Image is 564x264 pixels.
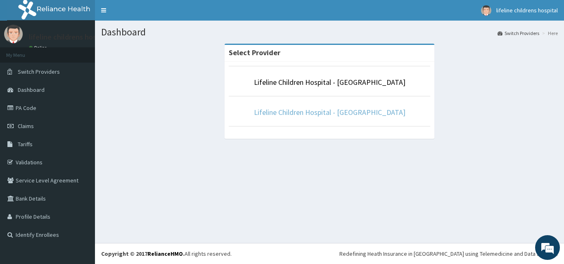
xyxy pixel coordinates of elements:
img: User Image [481,5,491,16]
img: User Image [4,25,23,43]
a: Lifeline Children Hospital - [GEOGRAPHIC_DATA] [254,107,405,117]
span: Claims [18,122,34,130]
h1: Dashboard [101,27,558,37]
a: Online [29,45,49,51]
a: Switch Providers [498,30,539,37]
strong: Select Provider [229,48,280,57]
footer: All rights reserved. [95,243,564,264]
p: lifeline childrens hospital [29,33,111,41]
span: Dashboard [18,86,45,93]
span: Tariffs [18,140,33,148]
li: Here [540,30,558,37]
a: Lifeline Children Hospital - [GEOGRAPHIC_DATA] [254,77,405,87]
div: Redefining Heath Insurance in [GEOGRAPHIC_DATA] using Telemedicine and Data Science! [339,250,558,258]
span: lifeline childrens hospital [496,7,558,14]
a: RelianceHMO [147,250,183,257]
strong: Copyright © 2017 . [101,250,185,257]
span: Switch Providers [18,68,60,75]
